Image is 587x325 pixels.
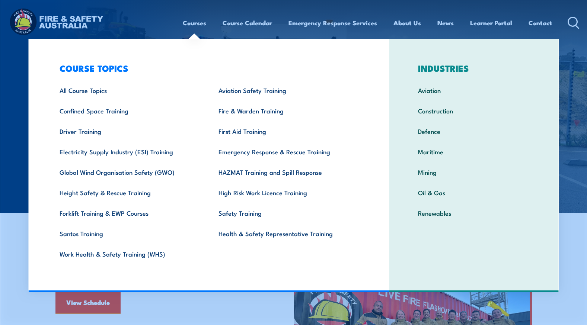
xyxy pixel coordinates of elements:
a: Course Calendar [223,13,272,33]
a: Mining [406,162,542,182]
a: Aviation Safety Training [207,80,366,100]
a: Maritime [406,141,542,162]
a: Santos Training [48,223,207,244]
a: News [437,13,454,33]
a: Safety Training [207,203,366,223]
a: Construction [406,100,542,121]
h3: COURSE TOPICS [48,63,366,73]
a: Aviation [406,80,542,100]
a: First Aid Training [207,121,366,141]
h3: INDUSTRIES [406,63,542,73]
a: Global Wind Organisation Safety (GWO) [48,162,207,182]
a: Forklift Training & EWP Courses [48,203,207,223]
a: Height Safety & Rescue Training [48,182,207,203]
a: About Us [393,13,421,33]
a: Electricity Supply Industry (ESI) Training [48,141,207,162]
a: Work Health & Safety Training (WHS) [48,244,207,264]
a: View Schedule [55,292,121,314]
a: Fire & Warden Training [207,100,366,121]
a: Health & Safety Representative Training [207,223,366,244]
a: Courses [183,13,206,33]
a: HAZMAT Training and Spill Response [207,162,366,182]
a: Emergency Response Services [288,13,377,33]
a: Driver Training [48,121,207,141]
a: Emergency Response & Rescue Training [207,141,366,162]
a: Learner Portal [470,13,512,33]
a: High Risk Work Licence Training [207,182,366,203]
a: Confined Space Training [48,100,207,121]
a: Oil & Gas [406,182,542,203]
a: Defence [406,121,542,141]
a: Renewables [406,203,542,223]
a: All Course Topics [48,80,207,100]
a: Contact [529,13,552,33]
